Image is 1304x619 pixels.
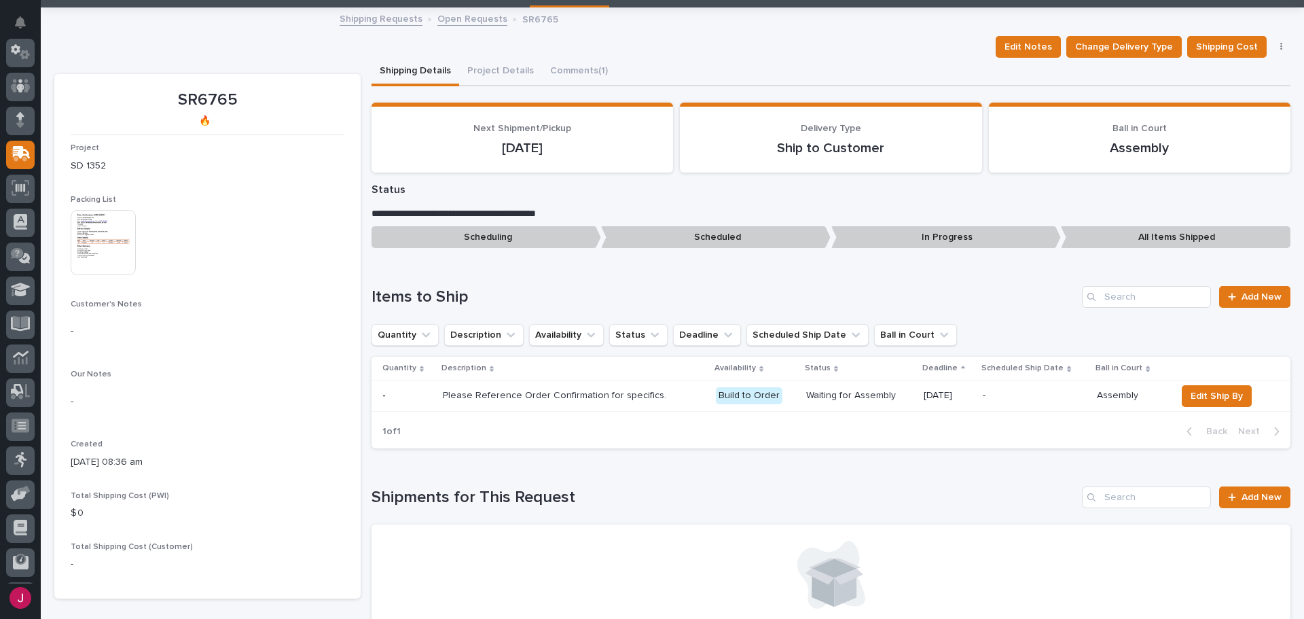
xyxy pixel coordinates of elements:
p: Availability [714,361,756,376]
tr: -- Please Reference Order Confirmation for specifics.Build to OrderWaiting for Assembly[DATE]-Ass... [372,381,1290,411]
input: Search [1082,487,1211,508]
p: - [71,557,344,571]
button: Notifications [6,8,35,37]
span: Next Shipment/Pickup [473,124,571,133]
span: Edit Notes [1004,39,1052,55]
button: Edit Notes [996,36,1061,58]
button: Quantity [372,324,439,346]
p: Quantity [382,361,416,376]
p: 1 of 1 [372,415,412,448]
a: Open Requests [437,10,507,26]
p: Status [805,361,831,376]
button: Shipping Details [372,58,459,86]
div: Build to Order [716,387,782,404]
button: Back [1176,425,1233,438]
span: Change Delivery Type [1075,39,1173,55]
a: Add New [1219,487,1290,508]
span: Add New [1242,493,1282,502]
span: Shipping Cost [1196,39,1258,55]
div: Notifications [17,16,35,38]
p: Waiting for Assembly [806,390,913,402]
p: Scheduling [372,226,601,249]
p: - [983,390,1086,402]
button: Scheduled Ship Date [746,324,869,346]
p: SR6765 [522,11,558,26]
p: [DATE] 08:36 am [71,455,344,470]
h1: Items to Ship [372,287,1076,307]
button: Description [444,324,524,346]
p: SR6765 [71,90,344,110]
p: - [71,395,344,409]
button: Project Details [459,58,542,86]
p: Please Reference Order Confirmation for specifics. [443,390,681,402]
p: Ship to Customer [696,140,965,156]
span: Back [1198,425,1227,438]
p: Deadline [922,361,958,376]
span: Delivery Type [801,124,861,133]
span: Total Shipping Cost (Customer) [71,543,193,551]
span: Created [71,440,103,448]
button: Ball in Court [874,324,957,346]
p: Status [372,183,1290,196]
p: Assembly [1005,140,1274,156]
span: Project [71,144,99,152]
button: Change Delivery Type [1066,36,1182,58]
p: Description [441,361,486,376]
span: Total Shipping Cost (PWI) [71,492,169,500]
p: Ball in Court [1095,361,1142,376]
p: 🔥 [71,116,339,127]
p: Scheduled Ship Date [981,361,1064,376]
span: Ball in Court [1112,124,1167,133]
button: users-avatar [6,584,35,612]
p: [DATE] [388,140,657,156]
p: Assembly [1097,390,1165,402]
span: Edit Ship By [1191,388,1243,404]
button: Shipping Cost [1187,36,1267,58]
button: Comments (1) [542,58,616,86]
span: Packing List [71,196,116,204]
p: Scheduled [601,226,831,249]
button: Edit Ship By [1182,385,1252,407]
p: [DATE] [924,390,973,402]
span: Add New [1242,292,1282,302]
p: SD 1352 [71,159,344,173]
p: - [382,387,388,402]
span: Customer's Notes [71,300,142,308]
p: All Items Shipped [1061,226,1290,249]
h1: Shipments for This Request [372,488,1076,508]
button: Next [1233,425,1290,438]
p: - [71,324,344,338]
button: Availability [529,324,604,346]
p: In Progress [831,226,1061,249]
button: Status [609,324,668,346]
a: Add New [1219,286,1290,308]
a: Shipping Requests [340,10,422,26]
span: Next [1238,425,1268,438]
p: $ 0 [71,506,344,520]
input: Search [1082,286,1211,308]
button: Deadline [673,324,741,346]
span: Our Notes [71,370,111,378]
